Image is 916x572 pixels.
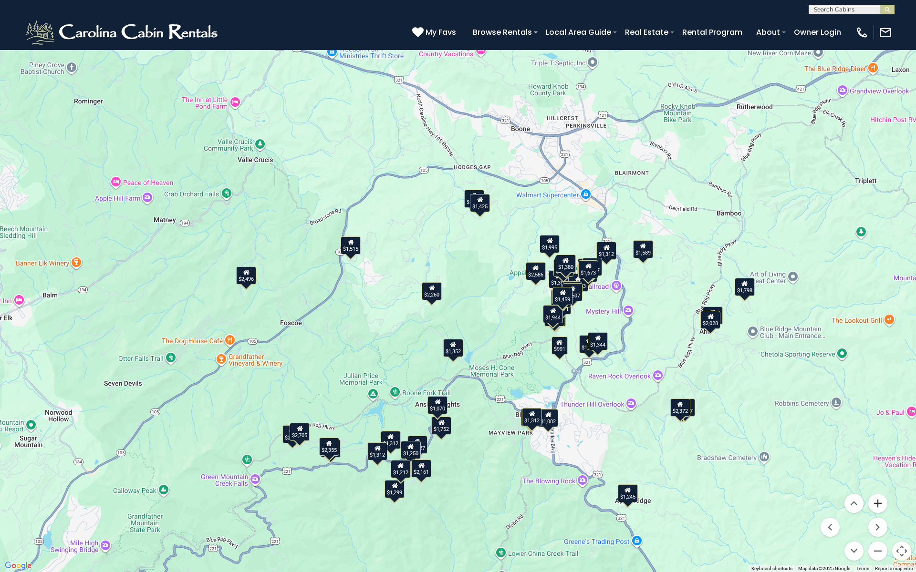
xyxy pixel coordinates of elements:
[541,24,616,41] a: Local Area Guide
[751,24,785,41] a: About
[879,26,892,39] img: mail-regular-white.png
[735,278,755,296] div: $1,798
[789,24,846,41] a: Owner Login
[677,24,747,41] a: Rental Program
[633,240,653,258] div: $1,589
[412,26,458,39] a: My Favs
[426,26,456,38] span: My Favs
[868,494,887,513] button: Zoom in
[703,306,723,325] div: $2,147
[844,494,864,513] button: Move up
[670,398,690,417] div: $2,372
[596,242,616,260] div: $1,312
[620,24,673,41] a: Real Estate
[618,484,638,502] div: $1,245
[700,311,720,329] div: $2,028
[855,26,869,39] img: phone-regular-white.png
[24,18,222,47] img: White-1-2.png
[468,24,537,41] a: Browse Rentals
